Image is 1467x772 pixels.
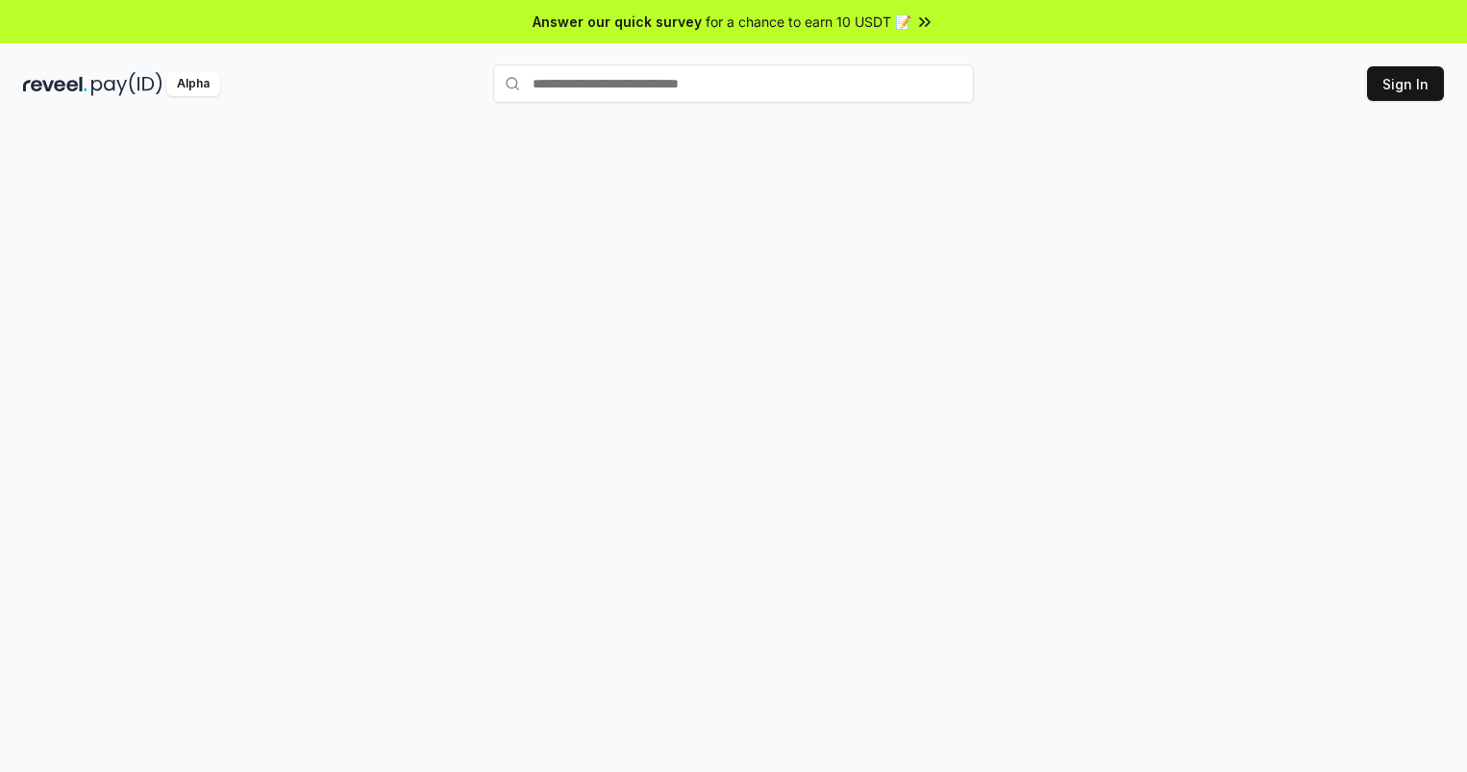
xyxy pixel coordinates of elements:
button: Sign In [1367,66,1444,101]
div: Alpha [166,72,220,96]
img: pay_id [91,72,162,96]
span: Answer our quick survey [533,12,702,32]
img: reveel_dark [23,72,87,96]
span: for a chance to earn 10 USDT 📝 [706,12,911,32]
